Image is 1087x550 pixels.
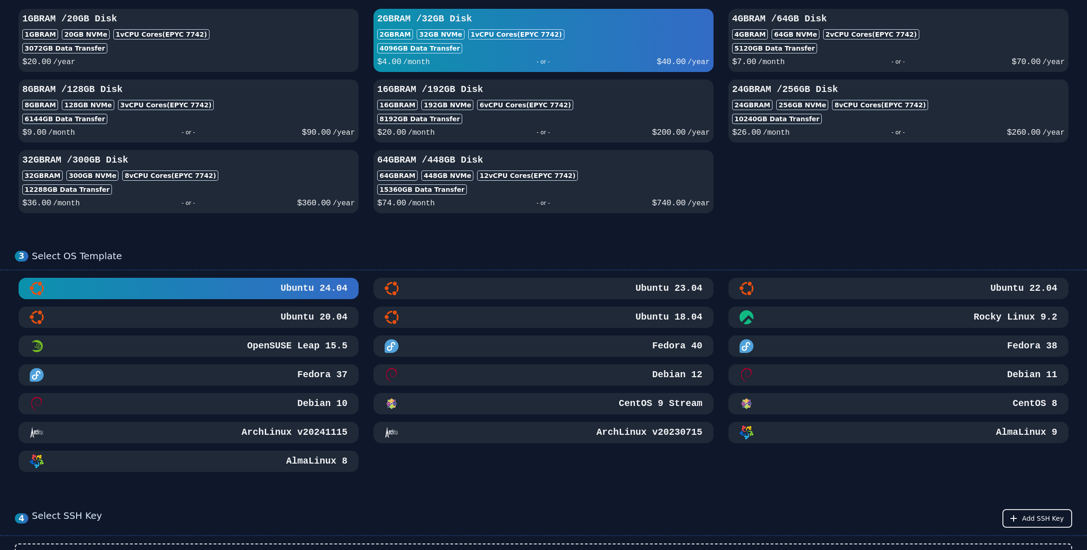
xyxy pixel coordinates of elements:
div: 16GB RAM [377,100,418,110]
img: Ubuntu 20.04 [30,310,44,324]
div: 64 GB NVMe [772,29,819,39]
div: 8192 GB Data Transfer [377,114,462,124]
div: 192 GB NVMe [421,100,473,110]
h3: 16GB RAM / 192 GB Disk [377,83,710,96]
div: 24GB RAM [732,100,773,110]
div: 4GB RAM [732,29,768,39]
span: $ 7.00 [732,57,756,66]
button: CentOS 9 StreamCentOS 9 Stream [373,393,714,414]
button: Debian 11Debian 11 [728,364,1068,386]
button: ArchLinux v20241115ArchLinux v20241115 [19,422,359,443]
h3: 4GB RAM / 64 GB Disk [732,13,1065,26]
button: 24GBRAM /256GB Disk24GBRAM256GB NVMe8vCPU Cores(EPYC 7742)10240GB Data Transfer$26.00/month- or -... [728,79,1068,143]
img: Fedora 38 [740,339,753,353]
span: $ 40.00 [657,57,686,66]
img: Rocky Linux 9.2 [740,310,753,324]
div: - or - [80,196,297,210]
img: CentOS 8 [740,397,753,411]
span: /year [688,129,710,137]
button: Rocky Linux 9.2Rocky Linux 9.2 [728,307,1068,328]
div: Select SSH Key [32,509,102,528]
button: 4GBRAM /64GB Disk4GBRAM64GB NVMe2vCPU Cores(EPYC 7742)5120GB Data Transfer$7.00/month- or -$70.00... [728,9,1068,72]
span: /year [333,199,355,208]
span: $ 36.00 [22,198,51,208]
span: $ 200.00 [652,128,686,137]
h3: 8GB RAM / 128 GB Disk [22,83,355,96]
span: /year [1042,58,1065,66]
h3: OpenSUSE Leap 15.5 [245,340,347,353]
span: /month [408,129,435,137]
span: $ 90.00 [302,128,331,137]
img: Debian 11 [740,368,753,382]
h3: Fedora 38 [1005,340,1057,353]
img: Fedora 40 [385,339,399,353]
span: $ 20.00 [377,128,406,137]
div: 8 vCPU Cores (EPYC 7742) [832,100,928,110]
div: - or - [75,126,301,139]
span: $ 74.00 [377,198,406,208]
button: AlmaLinux 9AlmaLinux 9 [728,422,1068,443]
span: /year [53,58,75,66]
div: 32GB RAM [22,170,63,181]
h3: 64GB RAM / 448 GB Disk [377,154,710,167]
button: Debian 12Debian 12 [373,364,714,386]
button: Ubuntu 20.04Ubuntu 20.04 [19,307,359,328]
div: 3072 GB Data Transfer [22,43,107,53]
div: 12288 GB Data Transfer [22,184,112,195]
span: /month [758,58,785,66]
button: Ubuntu 23.04Ubuntu 23.04 [373,278,714,299]
div: - or - [435,126,652,139]
span: /year [688,199,710,208]
img: Ubuntu 23.04 [385,282,399,295]
button: CentOS 8CentOS 8 [728,393,1068,414]
div: 300 GB NVMe [66,170,118,181]
button: Ubuntu 22.04Ubuntu 22.04 [728,278,1068,299]
span: $ 20.00 [22,57,51,66]
button: Add SSH Key [1002,509,1072,528]
img: OpenSUSE Leap 15.5 Minimal [30,339,44,353]
span: /month [408,199,435,208]
button: Ubuntu 18.04Ubuntu 18.04 [373,307,714,328]
img: Ubuntu 18.04 [385,310,399,324]
div: 6 vCPU Cores (EPYC 7742) [477,100,573,110]
h3: Ubuntu 24.04 [279,282,347,295]
span: $ 70.00 [1012,57,1041,66]
div: 3 [15,251,28,262]
span: $ 26.00 [732,128,761,137]
img: Ubuntu 22.04 [740,282,753,295]
img: Debian 12 [385,368,399,382]
div: Select OS Template [32,250,1072,262]
div: 4 [15,513,28,524]
h3: Ubuntu 22.04 [989,282,1057,295]
div: 8 vCPU Cores (EPYC 7742) [122,170,218,181]
div: 64GB RAM [377,170,418,181]
button: Debian 10Debian 10 [19,393,359,414]
button: AlmaLinux 8AlmaLinux 8 [19,451,359,472]
span: /year [688,58,710,66]
button: 8GBRAM /128GB Disk8GBRAM128GB NVMe3vCPU Cores(EPYC 7742)6144GB Data Transfer$9.00/month- or -$90.... [19,79,359,143]
div: - or - [785,55,1011,68]
div: - or - [430,55,656,68]
button: 16GBRAM /192GB Disk16GBRAM192GB NVMe6vCPU Cores(EPYC 7742)8192GB Data Transfer$20.00/month- or -$... [373,79,714,143]
img: Debian 10 [30,397,44,411]
button: 32GBRAM /300GB Disk32GBRAM300GB NVMe8vCPU Cores(EPYC 7742)12288GB Data Transfer$36.00/month- or -... [19,150,359,213]
div: 2GB RAM [377,29,413,39]
img: Fedora 37 [30,368,44,382]
button: Fedora 40Fedora 40 [373,335,714,357]
h3: Debian 12 [650,368,702,381]
div: 1GB RAM [22,29,58,39]
div: 1 vCPU Cores (EPYC 7742) [468,29,564,39]
div: 15360 GB Data Transfer [377,184,467,195]
div: 20 GB NVMe [62,29,110,39]
button: 2GBRAM /32GB Disk2GBRAM32GB NVMe1vCPU Cores(EPYC 7742)4096GB Data Transfer$4.00/month- or -$40.00... [373,9,714,72]
div: 12 vCPU Cores (EPYC 7742) [477,170,577,181]
img: AlmaLinux 9 [740,426,753,439]
button: 1GBRAM /20GB Disk1GBRAM20GB NVMe1vCPU Cores(EPYC 7742)3072GB Data Transfer$20.00/year [19,9,359,72]
h3: 32GB RAM / 300 GB Disk [22,154,355,167]
h3: Rocky Linux 9.2 [972,311,1057,324]
h3: AlmaLinux 8 [284,455,347,468]
img: ArchLinux v20230715 [385,426,399,439]
div: 6144 GB Data Transfer [22,114,107,124]
div: 5120 GB Data Transfer [732,43,817,53]
div: 128 GB NVMe [62,100,114,110]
